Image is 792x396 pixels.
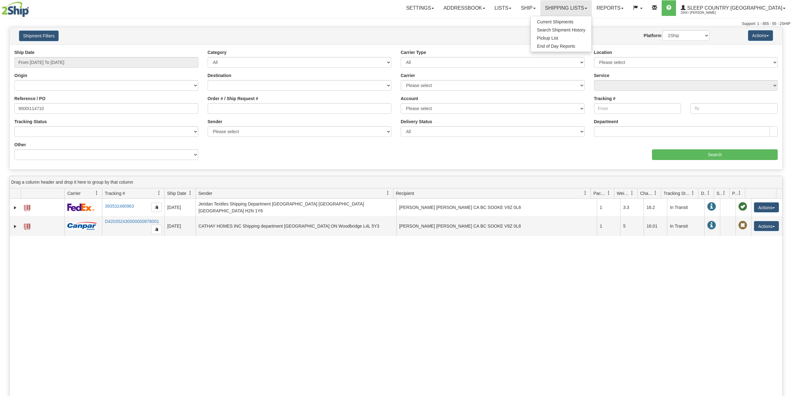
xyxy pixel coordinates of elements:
[105,219,159,224] a: D420352430000000878001
[151,225,162,234] button: Copy to clipboard
[10,176,782,188] div: grid grouping header
[401,118,432,125] label: Delivery Status
[167,190,186,196] span: Ship Date
[664,190,691,196] span: Tracking Status
[537,36,558,41] span: Pickup List
[707,221,716,230] span: In Transit
[12,223,18,229] a: Expand
[688,188,698,198] a: Tracking Status filter column settings
[14,118,47,125] label: Tracking Status
[667,199,704,216] td: In Transit
[396,199,597,216] td: [PERSON_NAME] [PERSON_NAME] CA BC SOOKE V9Z 0L8
[597,199,620,216] td: 1
[594,118,618,125] label: Department
[154,188,164,198] a: Tracking # filter column settings
[531,26,592,34] a: Search Shipment History
[208,49,227,56] label: Category
[701,190,706,196] span: Delivery Status
[754,202,779,212] button: Actions
[754,221,779,231] button: Actions
[151,203,162,212] button: Copy to clipboard
[640,190,653,196] span: Charge
[681,10,727,16] span: 2044 / [PERSON_NAME]
[208,95,258,102] label: Order # / Ship Request #
[2,2,29,17] img: logo2044.jpg
[644,216,667,236] td: 16.01
[597,216,620,236] td: 1
[540,0,592,16] a: Shipping lists
[580,188,591,198] a: Recipient filter column settings
[620,216,644,236] td: 5
[396,190,414,196] span: Recipient
[67,222,97,230] img: 14 - Canpar
[667,216,704,236] td: In Transit
[24,221,30,231] a: Label
[164,216,196,236] td: [DATE]
[537,44,575,49] span: End of Day Reports
[198,190,212,196] span: Sender
[650,188,661,198] a: Charge filter column settings
[719,188,729,198] a: Shipment Issues filter column settings
[12,205,18,211] a: Expand
[67,190,81,196] span: Carrier
[19,31,59,41] button: Shipment Filters
[703,188,714,198] a: Delivery Status filter column settings
[748,30,773,41] button: Actions
[516,0,540,16] a: Ship
[383,188,393,198] a: Sender filter column settings
[164,199,196,216] td: [DATE]
[105,190,125,196] span: Tracking #
[778,166,791,230] iframe: chat widget
[401,49,426,56] label: Carrier Type
[738,202,747,211] span: Pickup Successfully created
[594,95,616,102] label: Tracking #
[91,188,102,198] a: Carrier filter column settings
[734,188,745,198] a: Pickup Status filter column settings
[537,19,573,24] span: Current Shipments
[644,199,667,216] td: 16.2
[717,190,722,196] span: Shipment Issues
[686,5,782,11] span: Sleep Country [GEOGRAPHIC_DATA]
[593,190,606,196] span: Packages
[14,95,46,102] label: Reference / PO
[531,42,592,50] a: End of Day Reports
[594,103,681,114] input: From
[208,72,231,79] label: Destination
[2,21,790,27] div: Support: 1 - 855 - 55 - 2SHIP
[594,72,610,79] label: Service
[676,0,790,16] a: Sleep Country [GEOGRAPHIC_DATA] 2044 / [PERSON_NAME]
[401,72,415,79] label: Carrier
[14,49,35,56] label: Ship Date
[401,95,418,102] label: Account
[67,203,94,211] img: 2 - FedEx Express®
[14,72,27,79] label: Origin
[531,34,592,42] a: Pickup List
[208,118,222,125] label: Sender
[592,0,628,16] a: Reports
[14,142,26,148] label: Other
[396,216,597,236] td: [PERSON_NAME] [PERSON_NAME] CA BC SOOKE V9Z 0L8
[196,216,396,236] td: CATHAY HOMES INC Shipping department [GEOGRAPHIC_DATA] ON Woodbridge L4L 5Y3
[627,188,637,198] a: Weight filter column settings
[439,0,490,16] a: Addressbook
[603,188,614,198] a: Packages filter column settings
[732,190,737,196] span: Pickup Status
[537,27,585,32] span: Search Shipment History
[105,204,134,209] a: 393532480963
[490,0,516,16] a: Lists
[196,199,396,216] td: Jeridan Textiles Shipping Department [GEOGRAPHIC_DATA] [GEOGRAPHIC_DATA] [GEOGRAPHIC_DATA] H2N 1Y6
[617,190,630,196] span: Weight
[690,103,778,114] input: To
[185,188,196,198] a: Ship Date filter column settings
[24,202,30,212] a: Label
[707,202,716,211] span: In Transit
[594,49,612,56] label: Location
[652,149,778,160] input: Search
[620,199,644,216] td: 3.3
[738,221,747,230] span: Pickup Not Assigned
[531,18,592,26] a: Current Shipments
[644,32,661,39] label: Platform
[401,0,439,16] a: Settings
